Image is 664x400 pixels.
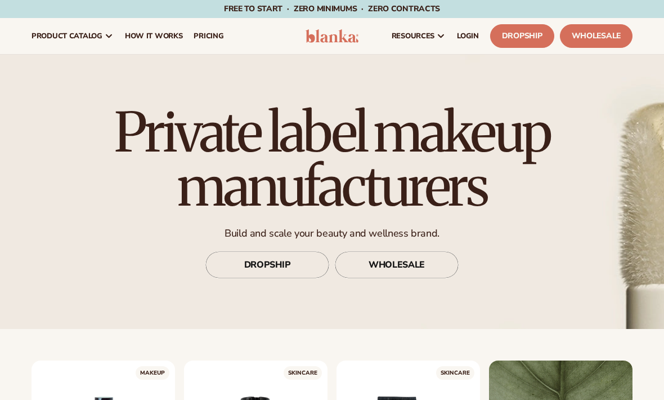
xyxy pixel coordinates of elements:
[82,105,582,214] h1: Private label makeup manufacturers
[125,32,183,41] span: How It Works
[188,18,229,54] a: pricing
[82,227,582,240] p: Build and scale your beauty and wellness brand.
[26,18,119,54] a: product catalog
[335,251,459,278] a: WHOLESALE
[194,32,223,41] span: pricing
[392,32,434,41] span: resources
[560,24,632,48] a: Wholesale
[386,18,451,54] a: resources
[451,18,484,54] a: LOGIN
[119,18,189,54] a: How It Works
[490,24,554,48] a: Dropship
[32,32,102,41] span: product catalog
[306,29,358,43] img: logo
[457,32,479,41] span: LOGIN
[205,251,329,278] a: DROPSHIP
[224,3,440,14] span: Free to start · ZERO minimums · ZERO contracts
